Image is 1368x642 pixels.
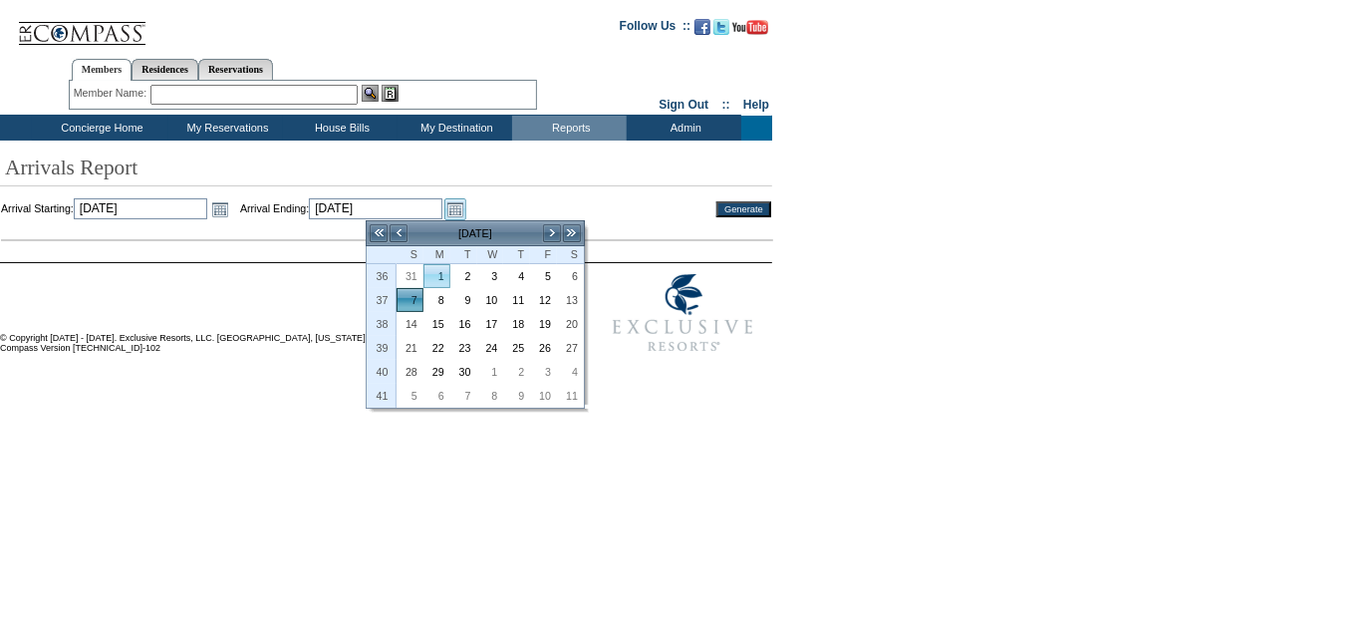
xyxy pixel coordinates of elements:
a: 28 [398,361,422,383]
th: Sunday [397,246,423,264]
td: Sunday, October 05, 2025 [397,384,423,408]
td: Friday, September 19, 2025 [530,312,557,336]
td: Arrival Starting: Arrival Ending: [1,198,689,220]
td: Saturday, September 20, 2025 [557,312,584,336]
a: 25 [504,337,529,359]
a: 13 [558,289,583,311]
td: Friday, October 03, 2025 [530,360,557,384]
th: Thursday [503,246,530,264]
td: Admin [627,116,741,141]
td: Wednesday, October 01, 2025 [477,360,504,384]
a: 4 [558,361,583,383]
img: Reservations [382,85,399,102]
img: Exclusive Resorts [594,263,772,363]
span: :: [722,98,730,112]
a: 21 [398,337,422,359]
a: 5 [398,385,422,407]
a: Open the calendar popup. [444,198,466,220]
a: << [369,223,389,243]
td: Thursday, September 04, 2025 [503,264,530,288]
img: View [362,85,379,102]
a: Open the calendar popup. [209,198,231,220]
a: Reservations [198,59,273,80]
td: Saturday, October 11, 2025 [557,384,584,408]
td: Wednesday, September 03, 2025 [477,264,504,288]
th: Wednesday [477,246,504,264]
a: 9 [504,385,529,407]
td: Thursday, October 02, 2025 [503,360,530,384]
a: > [542,223,562,243]
img: Compass Home [17,5,146,46]
td: Sunday, August 31, 2025 [397,264,423,288]
div: Member Name: [74,85,150,102]
a: >> [562,223,582,243]
a: Help [743,98,769,112]
th: Saturday [557,246,584,264]
a: 7 [451,385,476,407]
td: Monday, September 29, 2025 [423,360,450,384]
a: 10 [531,385,556,407]
a: 11 [504,289,529,311]
a: 10 [478,289,503,311]
td: Sunday, September 14, 2025 [397,312,423,336]
td: Sunday, September 28, 2025 [397,360,423,384]
img: Subscribe to our YouTube Channel [732,20,768,35]
a: 14 [398,313,422,335]
td: Saturday, October 04, 2025 [557,360,584,384]
td: Tuesday, September 16, 2025 [450,312,477,336]
td: Thursday, September 11, 2025 [503,288,530,312]
td: Thursday, October 09, 2025 [503,384,530,408]
a: 11 [558,385,583,407]
td: Reports [512,116,627,141]
a: 3 [478,265,503,287]
a: 12 [531,289,556,311]
td: Friday, September 26, 2025 [530,336,557,360]
a: Follow us on Twitter [713,25,729,37]
img: Follow us on Twitter [713,19,729,35]
td: My Reservations [168,116,283,141]
a: 27 [558,337,583,359]
th: Monday [423,246,450,264]
td: Tuesday, September 09, 2025 [450,288,477,312]
td: Wednesday, October 08, 2025 [477,384,504,408]
input: Generate [716,201,771,217]
a: 5 [531,265,556,287]
th: Friday [530,246,557,264]
a: 20 [558,313,583,335]
td: Tuesday, September 30, 2025 [450,360,477,384]
a: 9 [451,289,476,311]
a: 30 [451,361,476,383]
a: Members [72,59,133,81]
td: Saturday, September 06, 2025 [557,264,584,288]
a: 23 [451,337,476,359]
a: 31 [398,265,422,287]
a: Sign Out [659,98,708,112]
td: Saturday, September 13, 2025 [557,288,584,312]
img: Become our fan on Facebook [694,19,710,35]
a: 24 [478,337,503,359]
td: Monday, September 22, 2025 [423,336,450,360]
th: 41 [367,384,397,408]
a: 7 [398,289,422,311]
a: Become our fan on Facebook [694,25,710,37]
td: Monday, September 01, 2025 [423,264,450,288]
a: 16 [451,313,476,335]
td: Tuesday, September 23, 2025 [450,336,477,360]
a: Residences [132,59,198,80]
a: 6 [424,385,449,407]
td: Wednesday, September 24, 2025 [477,336,504,360]
td: Sunday, September 21, 2025 [397,336,423,360]
a: 1 [424,265,449,287]
td: Friday, September 05, 2025 [530,264,557,288]
a: 4 [504,265,529,287]
a: 8 [424,289,449,311]
td: Tuesday, October 07, 2025 [450,384,477,408]
a: 1 [478,361,503,383]
a: < [389,223,409,243]
a: 6 [558,265,583,287]
a: 2 [451,265,476,287]
td: Wednesday, September 10, 2025 [477,288,504,312]
td: My Destination [398,116,512,141]
td: Monday, October 06, 2025 [423,384,450,408]
td: Monday, September 15, 2025 [423,312,450,336]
